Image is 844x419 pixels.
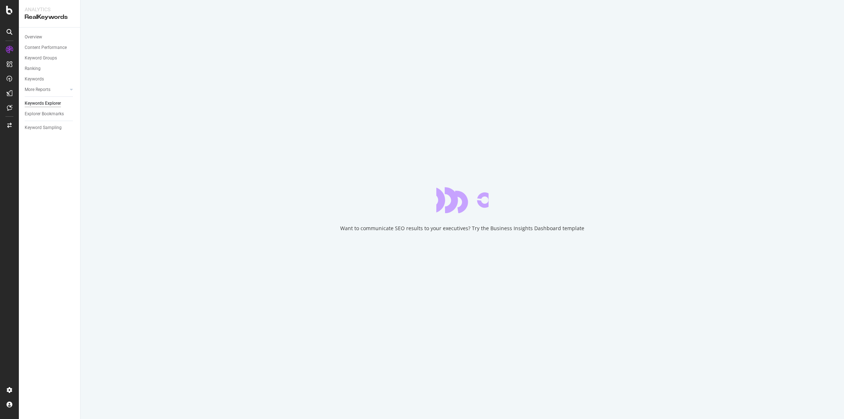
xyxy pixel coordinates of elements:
[25,86,68,94] a: More Reports
[25,65,75,72] a: Ranking
[340,225,584,232] div: Want to communicate SEO results to your executives? Try the Business Insights Dashboard template
[25,75,75,83] a: Keywords
[25,124,75,132] a: Keyword Sampling
[25,54,75,62] a: Keyword Groups
[25,100,75,107] a: Keywords Explorer
[25,65,41,72] div: Ranking
[25,100,61,107] div: Keywords Explorer
[25,75,44,83] div: Keywords
[25,33,42,41] div: Overview
[25,44,67,51] div: Content Performance
[25,86,50,94] div: More Reports
[25,110,64,118] div: Explorer Bookmarks
[25,110,75,118] a: Explorer Bookmarks
[25,124,62,132] div: Keyword Sampling
[25,13,74,21] div: RealKeywords
[25,54,57,62] div: Keyword Groups
[25,6,74,13] div: Analytics
[25,44,75,51] a: Content Performance
[25,33,75,41] a: Overview
[436,187,489,213] div: animation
